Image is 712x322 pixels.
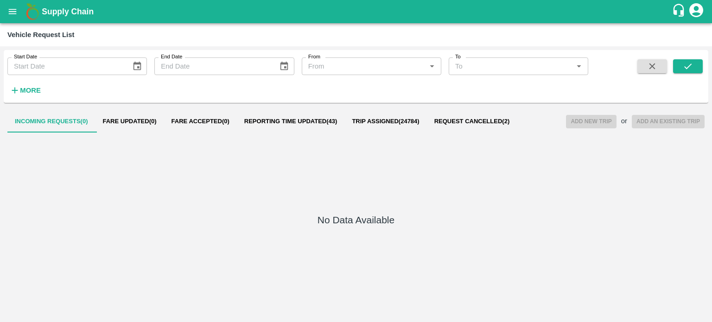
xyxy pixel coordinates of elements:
[451,60,570,72] input: To
[688,2,705,21] div: account of current user
[305,60,423,72] input: From
[455,53,461,61] label: To
[23,2,42,21] img: logo
[275,57,293,75] button: Choose date
[42,5,672,18] a: Supply Chain
[434,118,510,125] span: Request Cancelled ( 2 )
[617,117,632,125] h2: or
[426,60,438,72] button: Open
[672,3,688,20] div: customer-support
[20,87,41,94] strong: More
[7,57,125,75] input: Start Date
[42,7,94,16] b: Supply Chain
[7,29,74,41] div: Vehicle Request List
[7,82,43,98] button: More
[15,118,88,125] span: Incoming Requests ( 0 )
[128,57,146,75] button: Choose date
[2,1,23,22] button: open drawer
[172,118,229,125] span: Fare Accepted ( 0 )
[154,57,272,75] input: End Date
[573,60,585,72] button: Open
[14,53,37,61] label: Start Date
[161,53,182,61] label: End Date
[308,53,320,61] label: From
[103,118,157,125] span: Fare Updated ( 0 )
[244,118,337,125] span: Reporting Time Updated ( 43 )
[318,214,394,227] h5: No Data Available
[352,118,419,125] span: Trip Assigned ( 24784 )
